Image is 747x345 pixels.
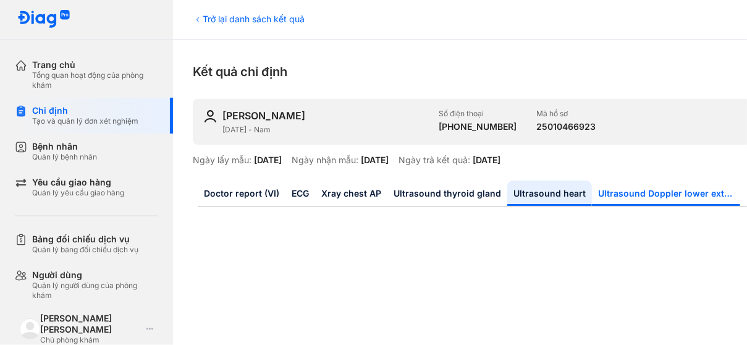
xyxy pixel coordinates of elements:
[32,70,158,90] div: Tổng quan hoạt động của phòng khám
[193,12,305,25] div: Trở lại danh sách kết quả
[285,181,315,206] a: ECG
[32,59,158,70] div: Trang chủ
[254,155,282,166] div: [DATE]
[361,155,389,166] div: [DATE]
[32,188,124,198] div: Quản lý yêu cầu giao hàng
[40,335,141,345] div: Chủ phòng khám
[439,109,517,119] div: Số điện thoại
[32,177,124,188] div: Yêu cầu giao hàng
[473,155,500,166] div: [DATE]
[292,155,358,166] div: Ngày nhận mẫu:
[32,234,138,245] div: Bảng đối chiếu dịch vụ
[32,152,97,162] div: Quản lý bệnh nhân
[193,155,251,166] div: Ngày lấy mẫu:
[32,105,138,116] div: Chỉ định
[20,318,40,339] img: logo
[32,141,97,152] div: Bệnh nhân
[40,313,141,335] div: [PERSON_NAME] [PERSON_NAME]
[536,121,596,132] div: 25010466923
[507,181,592,206] a: Ultrasound heart
[32,245,138,255] div: Quản lý bảng đối chiếu dịch vụ
[222,125,429,135] div: [DATE] - Nam
[592,181,740,206] a: Ultrasound Doppler lower extremity vessels
[198,181,285,206] a: Doctor report (VI)
[32,270,158,281] div: Người dùng
[315,181,387,206] a: Xray chest AP
[222,109,305,122] div: [PERSON_NAME]
[439,121,517,132] div: [PHONE_NUMBER]
[203,109,217,124] img: user-icon
[387,181,507,206] a: Ultrasound thyroid gland
[32,116,138,126] div: Tạo và quản lý đơn xét nghiệm
[536,109,596,119] div: Mã hồ sơ
[399,155,470,166] div: Ngày trả kết quả:
[17,10,70,29] img: logo
[32,281,158,300] div: Quản lý người dùng của phòng khám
